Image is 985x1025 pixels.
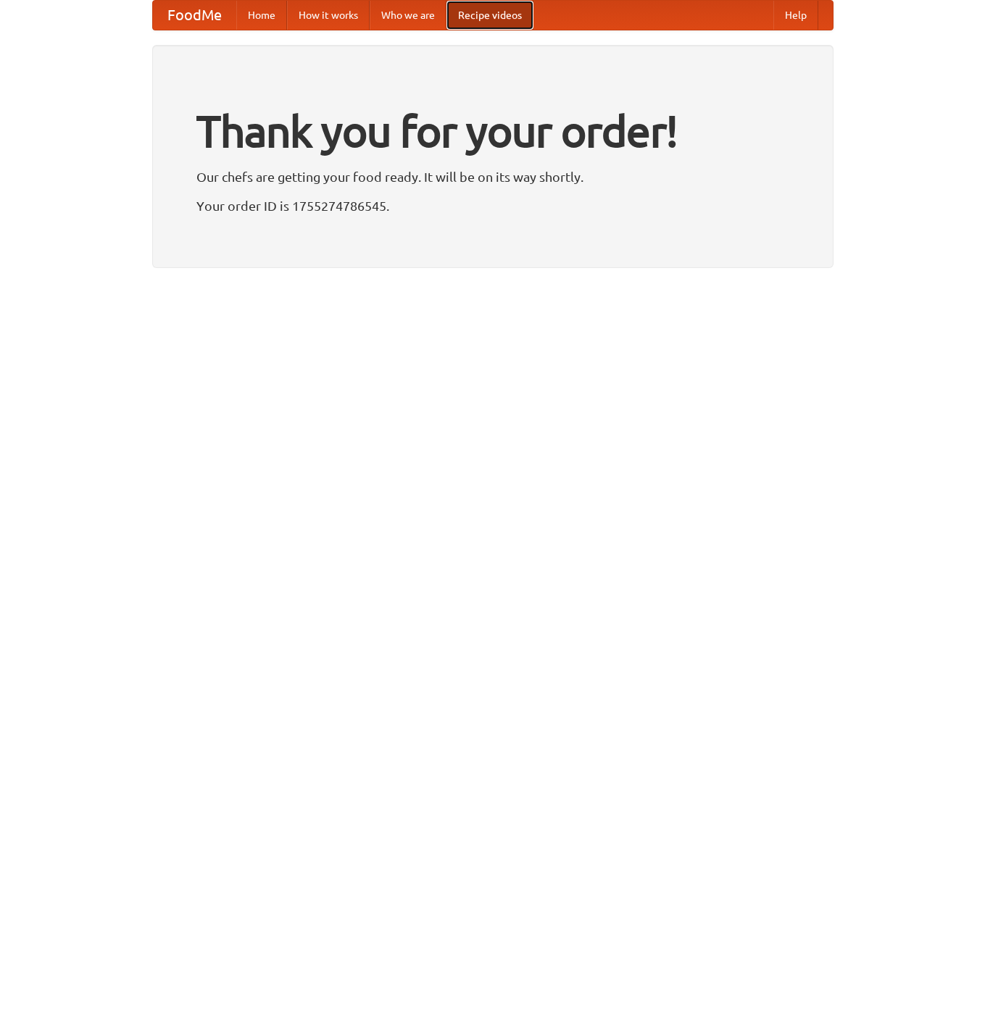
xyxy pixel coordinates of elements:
[236,1,287,30] a: Home
[196,166,789,188] p: Our chefs are getting your food ready. It will be on its way shortly.
[446,1,533,30] a: Recipe videos
[196,96,789,166] h1: Thank you for your order!
[153,1,236,30] a: FoodMe
[287,1,370,30] a: How it works
[370,1,446,30] a: Who we are
[773,1,818,30] a: Help
[196,195,789,217] p: Your order ID is 1755274786545.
